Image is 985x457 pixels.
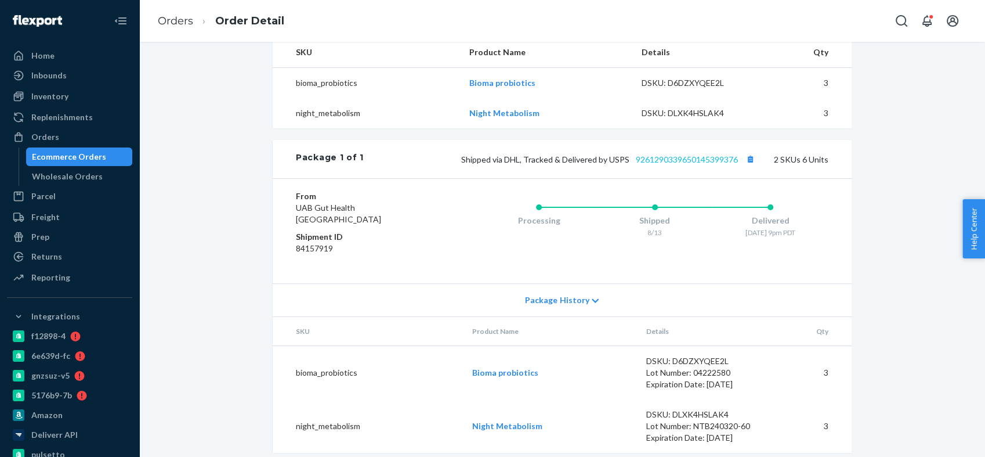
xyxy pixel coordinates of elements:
[890,9,913,33] button: Open Search Box
[7,108,132,127] a: Replenishments
[759,37,852,68] th: Qty
[7,46,132,65] a: Home
[296,231,434,243] dt: Shipment ID
[642,77,751,89] div: DSKU: D6DZXYQEE2L
[481,215,597,226] div: Processing
[7,366,132,385] a: gnzsuz-v5
[364,152,828,167] div: 2 SKUs 6 Units
[646,420,755,432] div: Lot Number: NTB240320-60
[31,409,63,421] div: Amazon
[273,317,462,346] th: SKU
[472,368,538,377] a: Bioma probiotics
[7,128,132,146] a: Orders
[273,37,460,68] th: SKU
[743,152,758,167] button: Copy tracking number
[7,386,132,405] a: 5176b9-7b
[31,251,62,262] div: Returns
[469,78,535,88] a: Bioma probiotics
[26,147,133,166] a: Ecommerce Orders
[597,215,713,226] div: Shipped
[636,317,764,346] th: Details
[215,15,284,27] a: Order Detail
[712,228,828,238] div: [DATE] 9pm PDT
[31,211,60,223] div: Freight
[7,327,132,346] a: f12898-4
[632,37,760,68] th: Details
[7,406,132,424] a: Amazon
[31,311,80,322] div: Integrations
[13,15,62,27] img: Flexport logo
[597,228,713,238] div: 8/13
[472,421,542,431] a: Night Metabolism
[32,171,103,182] div: Wholesale Orders
[109,9,132,33] button: Close Navigation
[296,243,434,254] dd: 84157919
[646,432,755,444] div: Expiration Date: [DATE]
[296,190,434,202] dt: From
[31,91,68,102] div: Inventory
[273,400,462,453] td: night_metabolism
[636,154,738,164] a: 9261290339650145399376
[525,294,589,306] span: Package History
[296,203,381,224] span: UAB Gut Health [GEOGRAPHIC_DATA]
[941,9,964,33] button: Open account menu
[273,346,462,400] td: bioma_probiotics
[31,111,93,123] div: Replenishments
[31,70,67,81] div: Inbounds
[31,390,72,401] div: 5176b9-7b
[7,347,132,365] a: 6e639d-fc
[642,107,751,119] div: DSKU: DLXK4HSLAK4
[962,199,985,258] button: Help Center
[31,330,66,342] div: f12898-4
[149,4,294,38] ol: breadcrumbs
[469,108,539,118] a: Night Metabolism
[7,307,132,326] button: Integrations
[31,50,55,62] div: Home
[7,268,132,287] a: Reporting
[273,68,460,99] td: bioma_probiotics
[31,190,56,202] div: Parcel
[7,426,132,444] a: Deliverr API
[764,317,852,346] th: Qty
[31,231,49,243] div: Prep
[158,15,193,27] a: Orders
[296,152,364,167] div: Package 1 of 1
[7,66,132,85] a: Inbounds
[7,228,132,246] a: Prep
[31,370,70,382] div: gnzsuz-v5
[462,317,636,346] th: Product Name
[646,367,755,379] div: Lot Number: 04222580
[31,272,70,283] div: Reporting
[915,9,939,33] button: Open notifications
[7,247,132,266] a: Returns
[7,187,132,206] a: Parcel
[26,167,133,186] a: Wholesale Orders
[764,346,852,400] td: 3
[7,87,132,106] a: Inventory
[646,355,755,367] div: DSKU: D6DZXYQEE2L
[31,429,78,441] div: Deliverr API
[759,98,852,128] td: 3
[712,215,828,226] div: Delivered
[460,37,632,68] th: Product Name
[764,400,852,453] td: 3
[646,379,755,390] div: Expiration Date: [DATE]
[31,350,70,362] div: 6e639d-fc
[7,208,132,226] a: Freight
[759,68,852,99] td: 3
[646,409,755,420] div: DSKU: DLXK4HSLAK4
[273,98,460,128] td: night_metabolism
[461,154,758,164] span: Shipped via DHL, Tracked & Delivered by USPS
[31,131,59,143] div: Orders
[32,151,106,163] div: Ecommerce Orders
